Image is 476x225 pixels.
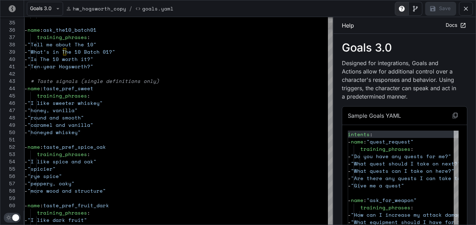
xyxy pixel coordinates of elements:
span: - [24,121,28,129]
div: 42 [0,70,15,77]
span: "honeyed whiskey" [28,129,81,136]
span: "Tell me about The 10" [28,41,97,48]
span: training_phrases [37,209,87,216]
span: "Give me a quest" [351,182,404,189]
p: Designed for integrations, Goals and Actions allow for additional control over a character's resp... [342,59,456,101]
span: : [410,145,414,153]
span: "quest_request" [367,138,414,145]
p: Help [342,21,354,30]
button: Toggle Visual editor panel [408,2,422,16]
div: 53 [0,150,15,158]
span: - [24,63,28,70]
span: : [363,138,367,145]
div: 35 [0,19,15,26]
span: - [24,48,28,55]
div: 58 [0,187,15,194]
span: - [348,153,351,160]
span: name [28,85,40,92]
span: "I like dark fruit" [28,216,87,224]
span: - [24,180,28,187]
span: - [24,165,28,172]
span: - [24,107,28,114]
p: Sample Goals YAML [348,111,401,120]
div: 54 [0,158,15,165]
span: : [370,131,373,138]
span: - [24,202,28,209]
div: 36 [0,26,15,33]
span: training_phrases [360,204,410,211]
span: "round and smooth" [28,114,84,121]
div: 45 [0,92,15,99]
div: 49 [0,121,15,129]
p: Goals.yaml [142,5,174,12]
span: # Taste signals (single definitions only) [31,77,159,85]
span: "I like sweeter whiskey" [28,99,103,107]
span: training_phrases [37,33,87,41]
span: name [28,202,40,209]
div: 60 [0,202,15,209]
span: - [348,167,351,174]
span: - [348,196,351,204]
span: intents [348,131,370,138]
button: Copy [449,109,461,122]
span: "How can I increase my attack damage?" [351,211,470,218]
div: 50 [0,129,15,136]
span: - [24,99,28,107]
span: name [28,26,40,33]
span: : [40,85,43,92]
span: - [348,174,351,182]
span: taste_pref_fruit_dark [43,202,109,209]
span: ask_the10_batch01 [43,26,97,33]
span: - [24,129,28,136]
div: 46 [0,99,15,107]
div: 61 [0,209,15,216]
span: name [28,143,40,150]
div: 48 [0,114,15,121]
div: 37 [0,33,15,41]
span: "I like spice and oak" [28,158,97,165]
span: "What’s in The 10 Batch 01?" [28,48,115,55]
span: "rye spice" [28,172,62,180]
span: "peppery, oaky" [28,180,75,187]
span: "Do you have any quests for me?" [351,153,451,160]
span: : [363,196,367,204]
span: - [24,41,28,48]
div: 59 [0,194,15,202]
div: 43 [0,77,15,85]
div: 57 [0,180,15,187]
div: 55 [0,165,15,172]
span: : [410,204,414,211]
div: 44 [0,85,15,92]
span: / [129,5,132,13]
span: training_phrases [37,150,87,158]
div: 38 [0,41,15,48]
span: Dark mode toggle [12,214,19,221]
p: Goals 3.0 [342,42,467,53]
span: : [87,33,90,41]
span: - [24,158,28,165]
span: - [24,143,28,150]
span: "Ten-year Hogsworth?" [28,63,93,70]
span: - [24,216,28,224]
button: Goals 3.0 [27,2,63,16]
span: "What quests can I take on here?" [351,167,454,174]
span: - [24,85,28,92]
a: Docs [444,20,467,31]
span: "Is The 10 worth it?" [28,55,93,63]
span: - [24,187,28,194]
div: 39 [0,48,15,55]
button: Toggle Help panel [395,2,409,16]
span: - [24,55,28,63]
div: 41 [0,63,15,70]
span: - [24,26,28,33]
span: - [348,138,351,145]
span: "caramel and vanilla" [28,121,93,129]
span: : [87,209,90,216]
span: : [87,150,90,158]
span: : [40,26,43,33]
span: "honey, vanilla" [28,107,78,114]
span: - [348,211,351,218]
div: 56 [0,172,15,180]
span: - [348,160,351,167]
span: name [351,138,363,145]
